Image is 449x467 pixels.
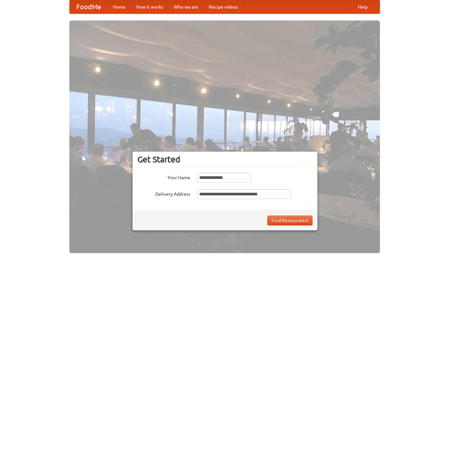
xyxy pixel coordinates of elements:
a: Who we are [168,0,204,14]
label: Delivery Address [137,189,190,197]
label: Your Name [137,173,190,181]
a: Home [108,0,131,14]
h3: Get Started [137,154,313,164]
button: Find Restaurants! [267,216,313,225]
a: Recipe videos [204,0,243,14]
a: Help [353,0,373,14]
a: How it works [131,0,168,14]
a: FoodMe [70,0,108,14]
